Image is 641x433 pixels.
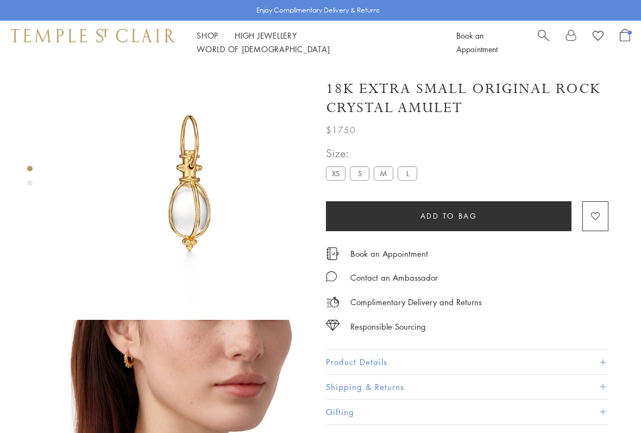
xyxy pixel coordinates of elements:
div: Contact an Ambassador [350,271,438,284]
img: Temple St. Clair [11,29,175,42]
div: Product gallery navigation [27,163,33,194]
span: Size: [326,144,422,162]
nav: Main navigation [197,29,432,56]
img: icon_appointment.svg [326,248,339,260]
a: Book an Appointment [350,248,428,259]
img: icon_delivery.svg [326,295,340,309]
a: View Wishlist [593,29,604,45]
div: Responsible Sourcing [350,320,426,333]
button: Shipping & Returns [326,375,608,399]
span: $1750 [326,123,356,137]
button: Product Details [326,350,608,374]
img: P55800-E9 [71,64,310,304]
img: icon_sourcing.svg [326,320,340,331]
p: Enjoy Complimentary Delivery & Returns [256,5,380,16]
img: MessageIcon-01_2.svg [326,271,337,282]
a: High JewelleryHigh Jewellery [235,30,297,41]
iframe: Gorgias live chat messenger [587,382,630,422]
label: M [374,166,393,180]
label: S [350,166,369,180]
a: Book an Appointment [456,30,498,54]
button: Gifting [326,400,608,424]
span: Add to bag [420,210,477,222]
a: Open Shopping Bag [620,29,630,56]
p: Complimentary Delivery and Returns [350,295,482,309]
a: Search [538,29,549,56]
label: XS [326,166,345,180]
a: World of [DEMOGRAPHIC_DATA]World of [DEMOGRAPHIC_DATA] [197,44,330,54]
label: L [398,166,417,180]
a: ShopShop [197,30,218,41]
button: Add to bag [326,201,571,231]
h1: 18K Extra Small Original Rock Crystal Amulet [326,79,608,117]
